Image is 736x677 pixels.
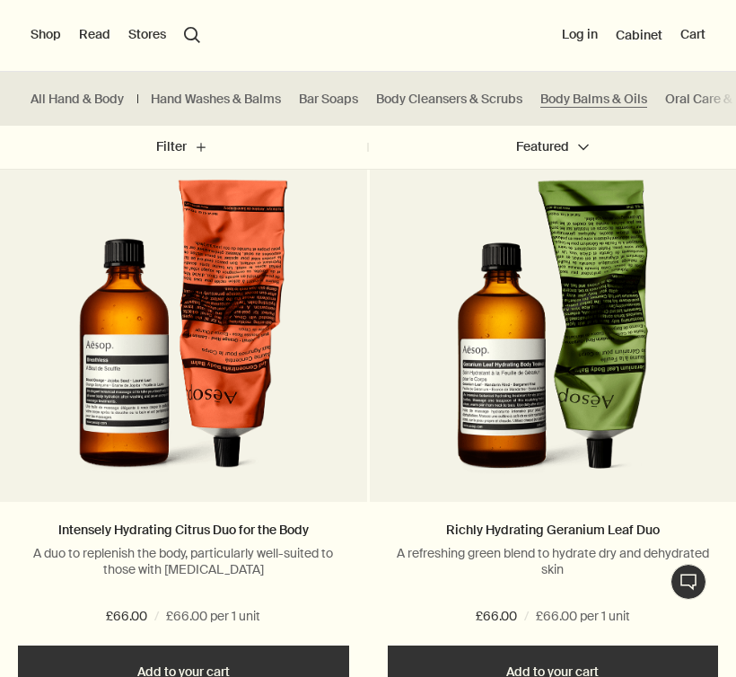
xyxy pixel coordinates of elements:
[415,179,692,493] img: Geranium Leaf Body Balm in a green aluminium tube, alongside Geranium Leaf Hydrating Body Treatme...
[58,522,309,538] a: Intensely Hydrating Citrus Duo for the Body
[540,91,647,108] a: Body Balms & Oils
[388,545,719,577] p: A refreshing green blend to hydrate dry and dehydrated skin
[680,26,705,44] button: Cart
[45,179,322,493] img: Rind Concentrate Body Balm in orange tube, alongside Breathless in an amber bottle
[536,606,630,628] span: £66.00 per 1 unit
[154,606,159,628] span: /
[106,606,147,628] span: £66.00
[166,606,260,628] span: £66.00 per 1 unit
[79,26,110,44] button: Read
[31,91,124,108] a: All Hand & Body
[562,26,598,44] button: Log in
[128,26,166,44] button: Stores
[299,91,358,108] a: Bar Soaps
[670,564,706,600] button: Live Assistance
[446,522,660,538] a: Richly Hydrating Geranium Leaf Duo
[151,91,281,108] a: Hand Washes & Balms
[376,91,522,108] a: Body Cleansers & Scrubs
[616,27,662,43] a: Cabinet
[18,545,349,577] p: A duo to replenish the body, particularly well-suited to those with [MEDICAL_DATA]
[31,26,61,44] button: Shop
[184,27,200,43] button: Open search
[524,606,529,628] span: /
[368,126,736,169] button: Featured
[476,606,517,628] span: £66.00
